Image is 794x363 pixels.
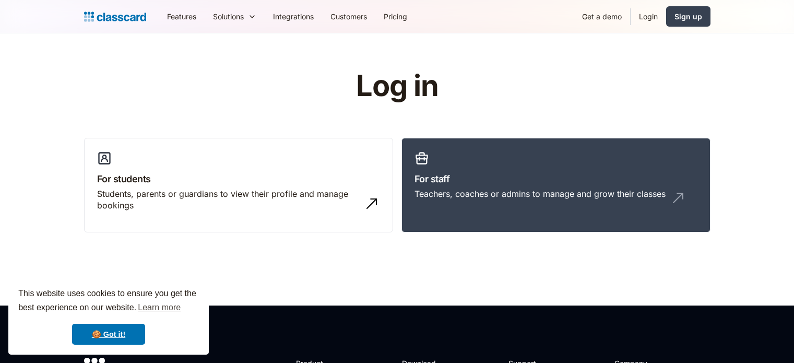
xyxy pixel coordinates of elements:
[265,5,322,28] a: Integrations
[375,5,416,28] a: Pricing
[84,9,146,24] a: home
[136,300,182,315] a: learn more about cookies
[414,172,697,186] h3: For staff
[205,5,265,28] div: Solutions
[574,5,630,28] a: Get a demo
[97,188,359,212] div: Students, parents or guardians to view their profile and manage bookings
[84,138,393,233] a: For studentsStudents, parents or guardians to view their profile and manage bookings
[401,138,710,233] a: For staffTeachers, coaches or admins to manage and grow their classes
[414,188,666,200] div: Teachers, coaches or admins to manage and grow their classes
[322,5,375,28] a: Customers
[631,5,666,28] a: Login
[231,70,563,102] h1: Log in
[213,11,244,22] div: Solutions
[8,277,209,355] div: cookieconsent
[72,324,145,345] a: dismiss cookie message
[666,6,710,27] a: Sign up
[97,172,380,186] h3: For students
[18,287,199,315] span: This website uses cookies to ensure you get the best experience on our website.
[159,5,205,28] a: Features
[674,11,702,22] div: Sign up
